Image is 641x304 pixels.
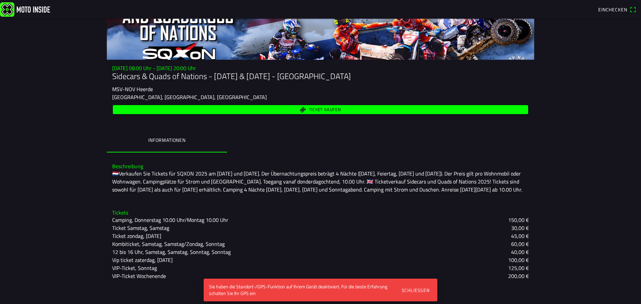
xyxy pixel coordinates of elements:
[112,64,196,72] font: [DATE] 08:00 Uhr - [DATE] 20:00 Uhr
[112,85,153,93] font: MSV-NOV Heerde
[595,4,640,15] a: EincheckenQR-Scanner
[508,264,529,272] font: 125,00 €
[508,216,529,224] font: 150,00 €
[112,93,267,101] font: [GEOGRAPHIC_DATA], [GEOGRAPHIC_DATA], [GEOGRAPHIC_DATA]
[112,248,231,256] font: 12 bis 16 Uhr, Samstag, Samstag, Sonntag, Sonntag
[112,240,225,248] font: Kombiticket, Samstag, Samstag/Zondag, Sonntag
[112,272,166,280] font: VIP-Ticket Wochenende
[598,6,627,13] font: Einchecken
[112,162,143,170] font: Beschreibung
[148,136,186,143] font: Informationen
[309,106,341,113] font: Ticket kaufen
[511,232,529,240] font: 45,00 €
[508,256,529,264] font: 100,00 €
[511,248,529,256] font: 40,00 €
[112,216,228,224] font: Camping, Donnerstag 10.00 Uhr/Montag 10.00 Uhr
[112,170,522,194] font: 🇳🇱Verkaufen Sie Tickets für SQXON 2025 am [DATE] und [DATE]. Der Übernachtungspreis beträgt 4 Näc...
[112,232,161,240] font: Ticket zondag, [DATE]
[112,256,173,264] font: Vip ticket zaterdag, [DATE]
[511,224,529,232] font: 30,00 €
[112,224,169,232] font: Ticket Samstag, Samstag
[112,70,351,82] font: Sidecars & Quads of Nations - [DATE] & [DATE] - [GEOGRAPHIC_DATA]
[112,264,157,272] font: VIP-Ticket, Sonntag
[508,272,529,280] font: 200,00 €
[511,240,529,248] font: 60,00 €
[112,209,128,217] font: Tickets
